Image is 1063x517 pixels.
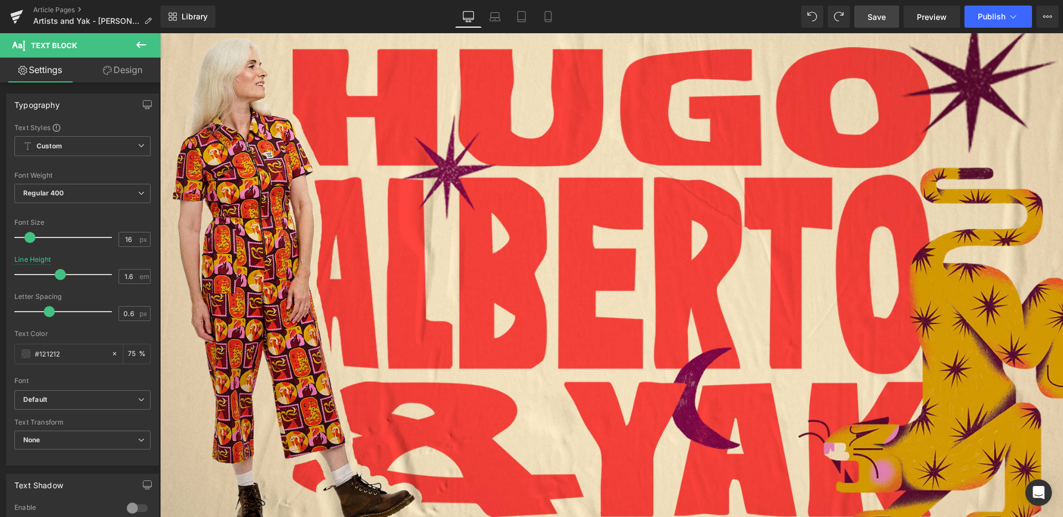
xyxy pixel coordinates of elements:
b: Regular 400 [23,189,64,197]
div: Font Size [14,219,151,226]
div: Enable [14,503,116,515]
div: Line Height [14,256,51,263]
a: Design [82,58,163,82]
b: None [23,436,40,444]
span: Library [182,12,208,22]
span: Artists and Yak - [PERSON_NAME] [33,17,140,25]
a: Desktop [455,6,482,28]
div: Font [14,377,151,385]
span: em [140,273,149,280]
b: Custom [37,142,62,151]
a: Article Pages [33,6,161,14]
button: Publish [964,6,1032,28]
button: Undo [801,6,823,28]
div: Typography [14,94,60,110]
div: Text Styles [14,123,151,132]
a: Preview [904,6,960,28]
span: px [140,310,149,317]
span: px [140,236,149,243]
span: Preview [917,11,947,23]
a: Tablet [508,6,535,28]
div: Letter Spacing [14,293,151,301]
i: Default [23,395,47,405]
a: Mobile [535,6,561,28]
div: Text Transform [14,418,151,426]
input: Color [35,348,106,360]
div: Text Color [14,330,151,338]
span: Save [868,11,886,23]
button: More [1036,6,1059,28]
span: Text Block [31,41,77,50]
div: % [123,344,150,364]
a: New Library [161,6,215,28]
div: Open Intercom Messenger [1025,479,1052,506]
div: Font Weight [14,172,151,179]
button: Redo [828,6,850,28]
span: Publish [978,12,1005,21]
div: Text Shadow [14,474,63,490]
a: Laptop [482,6,508,28]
